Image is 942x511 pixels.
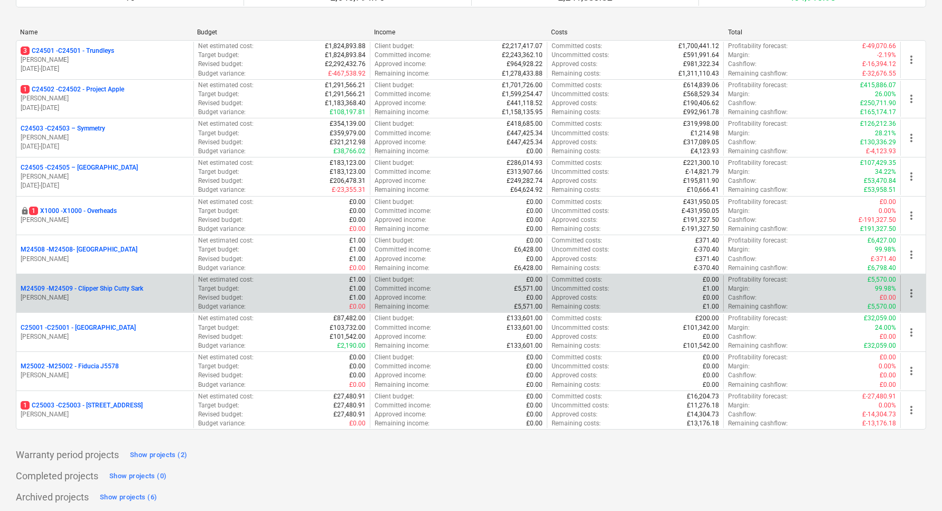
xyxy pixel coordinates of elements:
[198,159,254,168] p: Net estimated cost :
[728,90,750,99] p: Margin :
[728,284,750,293] p: Margin :
[728,69,788,78] p: Remaining cashflow :
[375,302,430,311] p: Remaining income :
[21,104,189,113] p: [DATE] - [DATE]
[728,245,750,254] p: Margin :
[871,255,896,264] p: £-371.40
[526,275,543,284] p: £0.00
[198,147,246,156] p: Budget variance :
[879,207,896,216] p: 0.00%
[514,245,543,254] p: £6,428.00
[728,275,788,284] p: Profitability forecast :
[728,314,788,323] p: Profitability forecast :
[330,129,366,138] p: £359,979.00
[198,176,243,185] p: Revised budget :
[330,119,366,128] p: £354,139.00
[349,198,366,207] p: £0.00
[198,185,246,194] p: Budget variance :
[860,81,896,90] p: £415,886.07
[728,129,750,138] p: Margin :
[526,225,543,234] p: £0.00
[905,287,918,300] span: more_vert
[375,147,430,156] p: Remaining income :
[728,255,757,264] p: Cashflow :
[21,245,189,263] div: M24508 -M24508- [GEOGRAPHIC_DATA][PERSON_NAME]
[197,29,366,36] div: Budget
[552,147,601,156] p: Remaining costs :
[862,69,896,78] p: £-32,676.55
[198,284,239,293] p: Target budget :
[875,245,896,254] p: 99.98%
[507,129,543,138] p: £447,425.34
[375,159,414,168] p: Client budget :
[21,64,189,73] p: [DATE] - [DATE]
[198,90,239,99] p: Target budget :
[875,90,896,99] p: 26.00%
[728,207,750,216] p: Margin :
[198,42,254,51] p: Net estimated cost :
[728,81,788,90] p: Profitability forecast :
[198,255,243,264] p: Revised budget :
[552,284,609,293] p: Uncommitted costs :
[198,264,246,273] p: Budget variance :
[21,47,30,55] span: 3
[552,207,609,216] p: Uncommitted costs :
[21,163,189,190] div: C24505 -C24505 – [GEOGRAPHIC_DATA][PERSON_NAME][DATE]-[DATE]
[375,129,431,138] p: Committed income :
[375,42,414,51] p: Client budget :
[552,159,602,168] p: Committed costs :
[375,198,414,207] p: Client budget :
[728,198,788,207] p: Profitability forecast :
[683,216,719,225] p: £191,327.50
[507,323,543,332] p: £133,601.00
[375,293,426,302] p: Approved income :
[375,119,414,128] p: Client budget :
[375,255,426,264] p: Approved income :
[325,81,366,90] p: £1,291,566.21
[328,69,366,78] p: £-467,538.92
[332,185,366,194] p: £-23,355.31
[198,323,239,332] p: Target budget :
[198,138,243,147] p: Revised budget :
[860,99,896,108] p: £250,711.90
[21,323,136,332] p: C25001 - C25001 - [GEOGRAPHIC_DATA]
[21,163,138,172] p: C24505 - C24505 – [GEOGRAPHIC_DATA]
[864,176,896,185] p: £53,470.84
[330,176,366,185] p: £206,478.31
[97,489,160,506] button: Show projects (6)
[905,53,918,66] span: more_vert
[21,181,189,190] p: [DATE] - [DATE]
[198,236,254,245] p: Net estimated cost :
[880,198,896,207] p: £0.00
[526,236,543,245] p: £0.00
[349,216,366,225] p: £0.00
[552,198,602,207] p: Committed costs :
[552,275,602,284] p: Committed costs :
[21,124,189,151] div: C24503 -C24503 – Symmetry[PERSON_NAME][DATE]-[DATE]
[862,60,896,69] p: £-16,394.12
[728,216,757,225] p: Cashflow :
[198,119,254,128] p: Net estimated cost :
[875,168,896,176] p: 34.22%
[507,176,543,185] p: £249,282.74
[552,119,602,128] p: Committed costs :
[349,264,366,273] p: £0.00
[198,108,246,117] p: Budget variance :
[127,447,190,463] button: Show projects (2)
[507,60,543,69] p: £964,928.22
[866,147,896,156] p: £-4,123.93
[502,81,543,90] p: £1,701,726.00
[728,138,757,147] p: Cashflow :
[21,207,29,216] div: This project is confidential
[198,129,239,138] p: Target budget :
[683,176,719,185] p: £195,811.90
[198,293,243,302] p: Revised budget :
[728,185,788,194] p: Remaining cashflow :
[552,236,602,245] p: Committed costs :
[860,225,896,234] p: £191,327.50
[21,284,189,302] div: M24509 -M24509 - Clipper Ship Cutty Sark[PERSON_NAME]
[728,147,788,156] p: Remaining cashflow :
[694,245,719,254] p: £-370.40
[507,314,543,323] p: £133,601.00
[330,108,366,117] p: £108,197.81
